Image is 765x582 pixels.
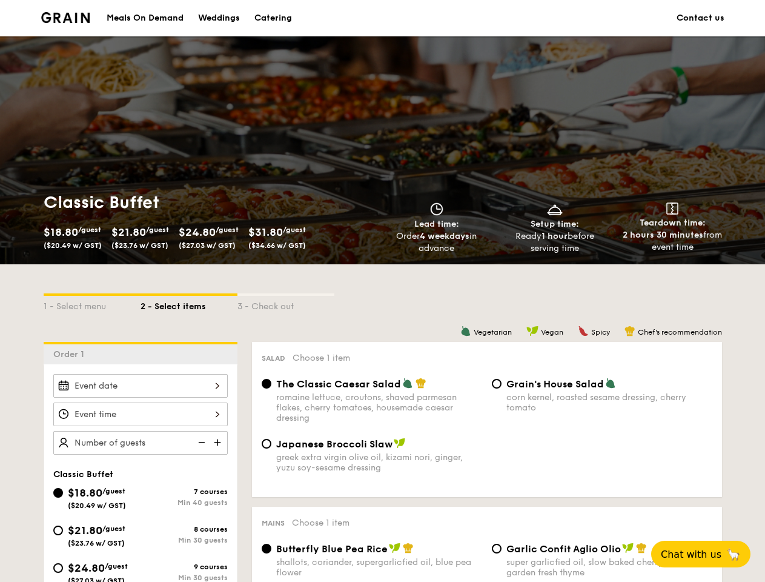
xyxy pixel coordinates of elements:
input: Butterfly Blue Pea Riceshallots, coriander, supergarlicfied oil, blue pea flower [262,544,271,554]
span: Chef's recommendation [638,328,722,336]
div: Min 40 guests [141,498,228,507]
input: $18.80/guest($20.49 w/ GST)7 coursesMin 40 guests [53,488,63,498]
span: $18.80 [68,486,102,500]
div: Min 30 guests [141,536,228,544]
strong: 1 hour [541,231,568,241]
span: The Classic Caesar Salad [276,378,401,390]
img: icon-vegetarian.fe4039eb.svg [402,378,413,389]
span: Vegetarian [474,328,512,336]
img: icon-teardown.65201eee.svg [666,202,678,215]
img: icon-vegetarian.fe4039eb.svg [605,378,616,389]
span: /guest [216,226,239,234]
button: Chat with us🦙 [651,541,750,567]
img: icon-reduce.1d2dbef1.svg [191,431,210,454]
div: 7 courses [141,487,228,496]
img: icon-chef-hat.a58ddaea.svg [624,326,635,336]
div: romaine lettuce, croutons, shaved parmesan flakes, cherry tomatoes, housemade caesar dressing [276,392,482,423]
img: icon-dish.430c3a2e.svg [546,202,564,216]
span: Classic Buffet [53,469,113,480]
span: $18.80 [44,226,78,239]
img: icon-vegan.f8ff3823.svg [526,326,538,336]
span: $24.80 [68,561,105,575]
input: $24.80/guest($27.03 w/ GST)9 coursesMin 30 guests [53,563,63,573]
span: Garlic Confit Aglio Olio [506,543,621,555]
img: icon-spicy.37a8142b.svg [578,326,589,336]
span: /guest [78,226,101,234]
div: Ready before serving time [500,230,609,255]
span: /guest [146,226,169,234]
span: Teardown time: [640,218,706,228]
span: ($27.03 w/ GST) [179,241,236,250]
span: $21.80 [68,524,102,537]
input: Number of guests [53,431,228,455]
input: Event date [53,374,228,398]
div: shallots, coriander, supergarlicfied oil, blue pea flower [276,557,482,578]
input: $21.80/guest($23.76 w/ GST)8 coursesMin 30 guests [53,526,63,535]
span: Order 1 [53,349,89,360]
div: from event time [618,229,727,253]
span: Choose 1 item [292,518,349,528]
span: /guest [283,226,306,234]
input: The Classic Caesar Saladromaine lettuce, croutons, shaved parmesan flakes, cherry tomatoes, house... [262,379,271,389]
span: ($20.49 w/ GST) [44,241,102,250]
img: icon-vegan.f8ff3823.svg [622,543,634,554]
span: Salad [262,354,285,363]
div: Order in advance [383,230,491,255]
span: /guest [102,524,125,533]
img: Grain [41,12,90,23]
div: 1 - Select menu [44,296,141,313]
a: Logotype [41,12,90,23]
span: ($34.66 w/ GST) [248,241,306,250]
img: icon-vegetarian.fe4039eb.svg [460,326,471,336]
div: 3 - Check out [237,296,334,313]
h1: Classic Buffet [44,192,378,213]
span: Japanese Broccoli Slaw [276,438,392,450]
span: ($23.76 w/ GST) [68,539,125,547]
strong: 2 hours 30 minutes [623,230,703,240]
img: icon-chef-hat.a58ddaea.svg [636,543,647,554]
span: Butterfly Blue Pea Rice [276,543,388,555]
img: icon-chef-hat.a58ddaea.svg [416,378,426,389]
input: Japanese Broccoli Slawgreek extra virgin olive oil, kizami nori, ginger, yuzu soy-sesame dressing [262,439,271,449]
img: icon-add.58712e84.svg [210,431,228,454]
span: Vegan [541,328,563,336]
input: Grain's House Saladcorn kernel, roasted sesame dressing, cherry tomato [492,379,502,389]
span: Setup time: [531,219,579,229]
span: Lead time: [414,219,459,229]
img: icon-clock.2db775ea.svg [428,202,446,216]
img: icon-chef-hat.a58ddaea.svg [403,543,414,554]
img: icon-vegan.f8ff3823.svg [394,438,406,449]
span: Mains [262,519,285,527]
div: corn kernel, roasted sesame dressing, cherry tomato [506,392,712,413]
span: ($20.49 w/ GST) [68,501,126,510]
span: Grain's House Salad [506,378,604,390]
img: icon-vegan.f8ff3823.svg [389,543,401,554]
div: greek extra virgin olive oil, kizami nori, ginger, yuzu soy-sesame dressing [276,452,482,473]
input: Event time [53,403,228,426]
span: ($23.76 w/ GST) [111,241,168,250]
div: Min 30 guests [141,574,228,582]
span: /guest [105,562,128,570]
input: Garlic Confit Aglio Oliosuper garlicfied oil, slow baked cherry tomatoes, garden fresh thyme [492,544,502,554]
span: Choose 1 item [293,353,350,363]
strong: 4 weekdays [420,231,469,241]
span: Chat with us [661,549,721,560]
div: 9 courses [141,563,228,571]
div: 2 - Select items [141,296,237,313]
span: Spicy [591,328,610,336]
span: $24.80 [179,226,216,239]
div: super garlicfied oil, slow baked cherry tomatoes, garden fresh thyme [506,557,712,578]
span: /guest [102,487,125,495]
span: $31.80 [248,226,283,239]
span: 🦙 [726,547,741,561]
span: $21.80 [111,226,146,239]
div: 8 courses [141,525,228,533]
